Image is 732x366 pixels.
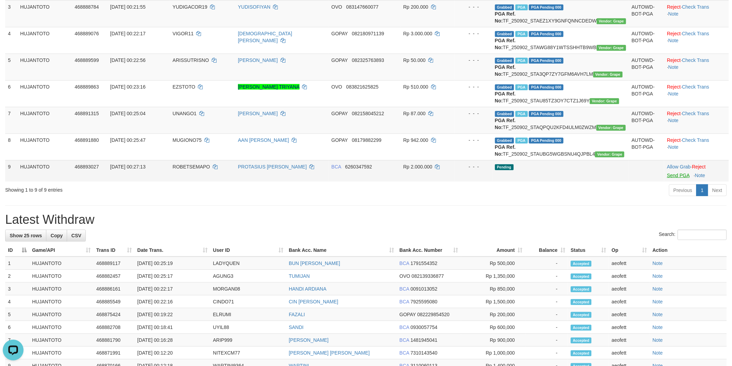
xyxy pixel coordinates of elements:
span: Rp 87.000 [403,111,426,116]
span: Rp 2.000.000 [403,164,432,170]
a: [PERSON_NAME] [238,111,278,116]
td: HUJANTOTO [17,107,72,134]
td: HUJANTOTO [29,308,94,321]
a: CIN [PERSON_NAME] [289,299,338,304]
b: PGA Ref. No: [495,38,516,50]
span: BCA [331,164,341,170]
span: BCA [400,337,409,343]
span: PGA Pending [529,58,564,64]
span: BCA [400,350,409,356]
a: Note [668,144,679,150]
td: AUTOWD-BOT-PGA [629,0,664,27]
div: - - - [458,30,489,37]
td: aeofett [609,257,650,270]
td: [DATE] 00:19:22 [135,308,210,321]
a: TUMIJAN [289,273,310,279]
td: 468886161 [93,283,134,295]
span: PGA Pending [529,31,564,37]
td: 5 [5,308,29,321]
a: [DEMOGRAPHIC_DATA][PERSON_NAME] [238,31,292,43]
span: Marked by aeofett [515,58,528,64]
b: PGA Ref. No: [495,11,516,24]
span: Marked by aeofett [515,111,528,117]
span: Accepted [571,261,592,267]
span: Copy 082139336877 to clipboard [412,273,444,279]
td: HUJANTOTO [17,80,72,107]
a: Reject [692,164,706,170]
th: Bank Acc. Number: activate to sort column ascending [397,244,461,257]
td: - [525,270,568,283]
a: Note [668,11,679,17]
td: [DATE] 00:25:17 [135,270,210,283]
td: TF_250902_STAEZ1XY9GNFQNNCDEDW [492,0,629,27]
button: Open LiveChat chat widget [3,3,24,24]
td: LADYQUEN [210,257,286,270]
a: Note [652,286,663,292]
span: Accepted [571,350,592,356]
span: [DATE] 00:27:13 [110,164,145,170]
span: 468891880 [75,137,99,143]
td: Rp 1,350,000 [461,270,525,283]
a: Previous [669,184,697,196]
a: Send PGA [667,173,689,178]
span: Grabbed [495,58,514,64]
span: Accepted [571,325,592,331]
a: Note [668,118,679,123]
a: Note [652,299,663,304]
span: GOPAY [331,137,348,143]
a: Check Trans [682,57,710,63]
a: Check Trans [682,137,710,143]
td: 4 [5,27,17,54]
td: 7 [5,107,17,134]
td: 4 [5,295,29,308]
a: SANDI [289,324,304,330]
td: 3 [5,0,17,27]
td: Rp 600,000 [461,321,525,334]
a: AAN [PERSON_NAME] [238,137,289,143]
td: - [525,257,568,270]
span: Grabbed [495,4,514,10]
a: Next [708,184,727,196]
th: Trans ID: activate to sort column ascending [93,244,134,257]
span: GOPAY [331,57,348,63]
span: Copy 1791554352 to clipboard [411,260,438,266]
td: AUTOWD-BOT-PGA [629,54,664,80]
th: ID: activate to sort column descending [5,244,29,257]
td: 7 [5,334,29,347]
td: 5 [5,54,17,80]
td: aeofett [609,321,650,334]
span: CSV [71,233,81,238]
b: PGA Ref. No: [495,118,516,130]
span: · [667,164,692,170]
td: aeofett [609,295,650,308]
td: [DATE] 00:22:17 [135,283,210,295]
a: FAZALI [289,312,305,317]
span: UNANGO1 [173,111,196,116]
td: NITEXCM77 [210,347,286,359]
a: Note [652,324,663,330]
td: HUJANTOTO [17,134,72,160]
td: HUJANTOTO [17,0,72,27]
td: TF_250902_STAQPQU2KFD4ULM0ZWZM [492,107,629,134]
input: Search: [678,230,727,240]
a: [PERSON_NAME] TRIYANA [238,84,300,90]
td: - [525,295,568,308]
span: Copy 08179882299 to clipboard [352,137,382,143]
span: GOPAY [331,31,348,36]
td: 468871991 [93,347,134,359]
span: Grabbed [495,138,514,144]
span: OVO [331,4,342,10]
span: Copy 7310143540 to clipboard [411,350,438,356]
div: - - - [458,83,489,90]
a: Check Trans [682,31,710,36]
span: Vendor URL: https://settle31.1velocity.biz [597,45,626,51]
span: Marked by aeofett [515,31,528,37]
span: Copy 082158045212 to clipboard [352,111,384,116]
span: Marked by aeofett [515,84,528,90]
td: 6 [5,80,17,107]
td: TF_250902_STA3QP7ZY7GFM6AVH7LM [492,54,629,80]
span: BCA [400,260,409,266]
span: EZSTOTO [173,84,195,90]
div: - - - [458,3,489,10]
td: Rp 200,000 [461,308,525,321]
